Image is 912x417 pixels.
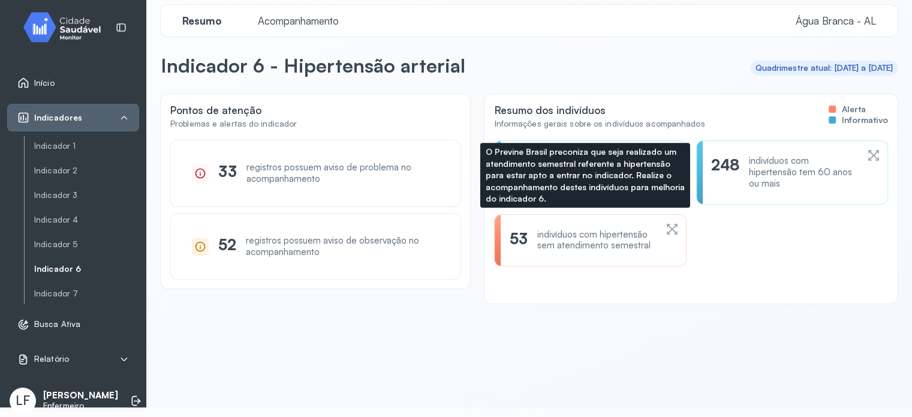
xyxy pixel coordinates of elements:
[34,262,139,277] a: Indicador 6
[175,14,229,27] span: Resumo
[537,229,656,252] div: indivíduos com hipertensão sem atendimento semestral
[34,319,80,329] span: Busca Ativa
[509,229,527,252] div: 53
[170,15,234,27] a: Resumo
[34,141,139,151] a: Indicador 1
[34,188,139,203] a: Indicador 3
[756,63,893,73] div: Quadrimestre atual: [DATE] a [DATE]
[34,190,139,200] a: Indicador 3
[842,115,888,125] span: Informativo
[34,237,139,252] a: Indicador 5
[34,113,82,123] span: Indicadores
[43,401,118,411] p: Enfermeiro
[711,155,739,189] div: 248
[34,166,139,176] a: Indicador 2
[749,155,857,189] div: indivíduos com hipertensão tem 60 anos ou mais
[796,14,876,27] span: Água Branca - AL
[246,162,439,185] div: registros possuem aviso de problema no acompanhamento
[43,390,118,401] p: [PERSON_NAME]
[34,139,139,154] a: Indicador 1
[16,392,30,408] span: LF
[251,14,346,27] span: Acompanhamento
[34,78,55,88] span: Início
[34,286,139,301] a: Indicador 7
[494,104,705,116] div: Resumo dos indivíduos
[34,163,139,178] a: Indicador 2
[161,53,465,77] p: Indicador 6 - Hipertensão arterial
[246,235,439,258] div: registros possuem aviso de observação no acompanhamento
[170,104,297,116] div: Pontos de atenção
[218,162,237,185] div: 33
[218,235,236,258] div: 52
[17,77,129,89] a: Início
[170,104,460,140] div: Pontos de atenção
[34,239,139,250] a: Indicador 5
[494,119,705,129] div: Informações gerais sobre os indivíduos acompanhados
[34,212,139,227] a: Indicador 4
[842,104,866,115] span: Alerta
[170,119,297,129] div: Problemas e alertas do indicador
[34,215,139,225] a: Indicador 4
[34,354,69,364] span: Relatório
[34,264,139,274] a: Indicador 6
[34,289,139,299] a: Indicador 7
[17,319,129,331] a: Busca Ativa
[494,104,888,140] div: Resumo dos indivíduos
[509,155,536,189] div: 357
[246,15,351,27] a: Acompanhamento
[13,10,121,45] img: monitor.svg
[546,155,656,189] div: indivíduos com hipertensão aferiram a pressão no semestre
